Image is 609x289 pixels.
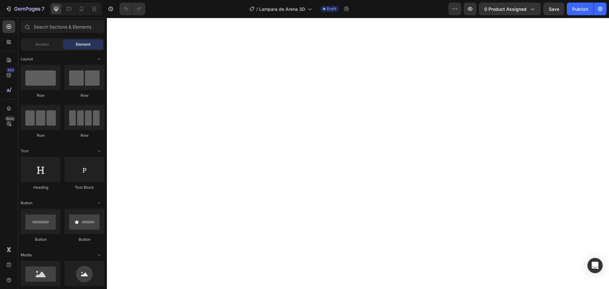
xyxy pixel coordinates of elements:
[64,133,104,138] div: Row
[479,3,541,15] button: 0 product assigned
[21,93,61,98] div: Row
[94,198,104,208] span: Toggle open
[21,148,29,154] span: Text
[64,185,104,190] div: Text Block
[35,42,49,47] span: Section
[572,6,588,12] div: Publish
[21,56,33,62] span: Layout
[256,6,258,12] span: /
[21,252,32,258] span: Media
[42,5,44,13] p: 7
[94,146,104,156] span: Toggle open
[327,6,336,12] span: Draft
[259,6,305,12] span: Lampara de Arena 3D
[21,20,104,33] input: Search Sections & Elements
[94,54,104,64] span: Toggle open
[107,18,609,289] iframe: Design area
[5,116,15,121] div: Beta
[21,237,61,242] div: Button
[64,237,104,242] div: Button
[3,3,47,15] button: 7
[484,6,527,12] span: 0 product assigned
[543,3,564,15] button: Save
[94,250,104,260] span: Toggle open
[567,3,593,15] button: Publish
[6,68,15,73] div: 450
[64,93,104,98] div: Row
[21,133,61,138] div: Row
[21,200,32,206] span: Button
[120,3,145,15] div: Undo/Redo
[587,258,603,273] div: Open Intercom Messenger
[76,42,90,47] span: Element
[21,185,61,190] div: Heading
[549,6,559,12] span: Save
